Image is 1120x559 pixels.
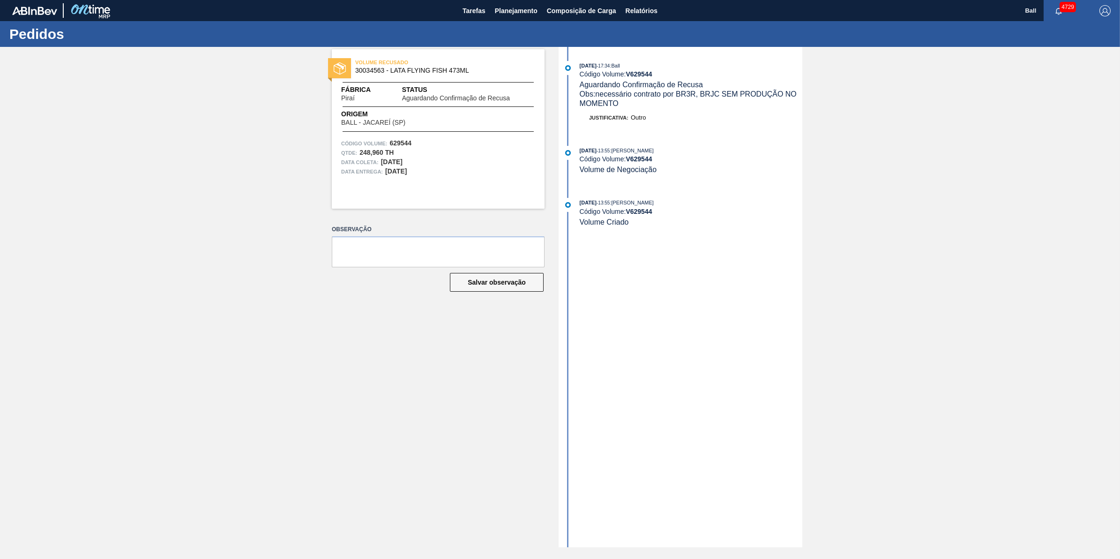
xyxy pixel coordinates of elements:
span: Outro [631,114,646,121]
img: Logout [1099,5,1111,16]
span: VOLUME RECUSADO [355,58,486,67]
span: 30034563 - LATA FLYING FISH 473ML [355,67,525,74]
button: Notificações [1044,4,1074,17]
span: : [PERSON_NAME] [610,148,654,153]
span: [DATE] [580,200,597,205]
span: Qtde : [341,148,357,158]
img: atual [565,65,571,71]
span: Aguardando Confirmação de Recusa [402,95,510,102]
span: Aguardando Confirmação de Recusa [580,81,703,89]
img: atual [565,202,571,208]
button: Salvar observação [450,273,544,292]
span: : Ball [610,63,620,68]
span: Obs: necessário contrato por BR3R, BRJC SEM PRODUÇÃO NO MOMENTO [580,90,799,107]
span: Origem [341,109,432,119]
span: Volume Criado [580,218,629,226]
span: - 13:55 [597,200,610,205]
strong: V 629544 [626,155,652,163]
label: Observação [332,223,545,236]
img: atual [565,150,571,156]
span: 4729 [1060,2,1076,12]
span: Composição de Carga [547,5,616,16]
span: Código Volume: [341,139,387,148]
h1: Pedidos [9,29,176,39]
span: Data coleta: [341,158,379,167]
span: [DATE] [580,63,597,68]
span: Planejamento [495,5,538,16]
span: Tarefas [463,5,485,16]
span: Volume de Negociação [580,166,657,174]
strong: [DATE] [381,158,403,166]
span: Data entrega: [341,167,383,176]
strong: V 629544 [626,208,652,215]
span: - 13:55 [597,148,610,153]
div: Código Volume: [580,70,802,78]
span: Piraí [341,95,355,102]
img: status [334,62,346,75]
div: Código Volume: [580,208,802,215]
span: Relatórios [626,5,657,16]
span: Status [402,85,535,95]
span: Justificativa: [589,115,628,121]
strong: 629544 [389,139,411,147]
img: TNhmsLtSVTkK8tSr43FrP2fwEKptu5GPRR3wAAAABJRU5ErkJggg== [12,7,57,15]
strong: 248,960 TH [359,149,394,156]
span: Fábrica [341,85,384,95]
span: [DATE] [580,148,597,153]
span: - 17:34 [597,63,610,68]
div: Código Volume: [580,155,802,163]
span: : [PERSON_NAME] [610,200,654,205]
strong: V 629544 [626,70,652,78]
span: BALL - JACAREÍ (SP) [341,119,405,126]
strong: [DATE] [385,167,407,175]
